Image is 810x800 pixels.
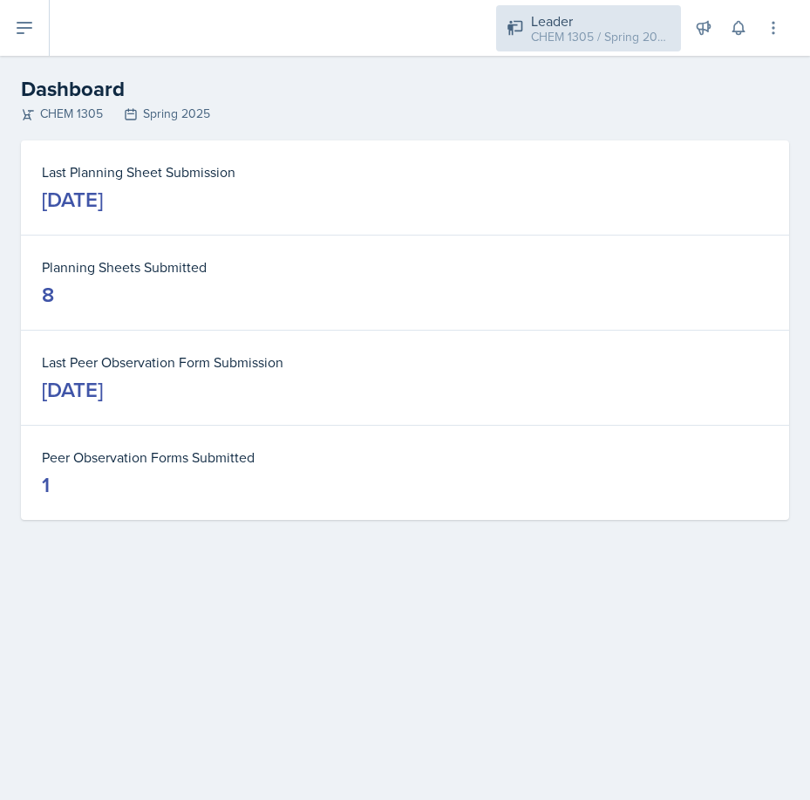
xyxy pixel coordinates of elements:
div: 8 [42,281,54,309]
dt: Peer Observation Forms Submitted [42,447,768,468]
div: CHEM 1305 Spring 2025 [21,105,789,123]
h2: Dashboard [21,73,789,105]
dt: Planning Sheets Submitted [42,256,768,277]
div: Leader [531,10,670,31]
div: CHEM 1305 / Spring 2025 [531,28,670,46]
div: [DATE] [42,376,103,404]
dt: Last Peer Observation Form Submission [42,352,768,373]
dt: Last Planning Sheet Submission [42,161,768,182]
div: [DATE] [42,186,103,214]
div: 1 [42,471,50,499]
